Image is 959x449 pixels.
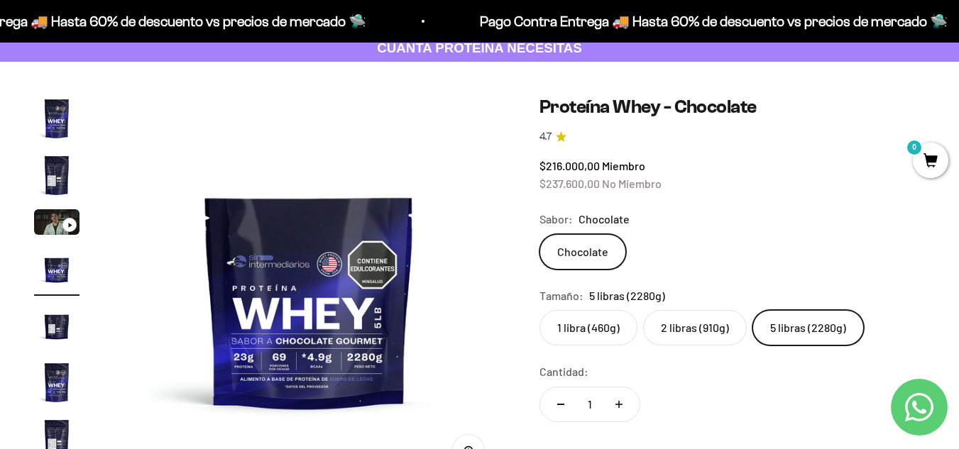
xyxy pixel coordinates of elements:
[17,67,294,92] div: Más información sobre los ingredientes
[913,154,948,170] a: 0
[598,387,640,421] button: Aumentar cantidad
[34,246,80,296] button: Ir al artículo 4
[17,181,294,206] div: Un mejor precio
[539,287,583,305] legend: Tamaño:
[34,153,80,198] img: Proteína Whey - Chocolate
[377,40,582,55] strong: CUANTA PROTEÍNA NECESITAS
[602,159,645,172] span: Miembro
[34,303,80,348] img: Proteína Whey - Chocolate
[473,10,941,33] p: Pago Contra Entrega 🚚 Hasta 60% de descuento vs precios de mercado 🛸
[34,246,80,292] img: Proteína Whey - Chocolate
[539,177,600,190] span: $237.600,00
[579,210,630,228] span: Chocolate
[539,210,573,228] legend: Sabor:
[540,387,581,421] button: Reducir cantidad
[17,96,294,121] div: Reseñas de otros clientes
[539,362,588,381] label: Cantidad:
[539,96,925,118] h1: Proteína Whey - Chocolate
[539,159,600,172] span: $216.000,00
[539,129,552,145] span: 4.7
[34,96,80,145] button: Ir al artículo 1
[34,303,80,353] button: Ir al artículo 5
[34,96,80,141] img: Proteína Whey - Chocolate
[17,153,294,177] div: Un video del producto
[602,177,662,190] span: No Miembro
[17,23,294,55] p: ¿Qué te haría sentir más seguro de comprar este producto?
[34,209,80,239] button: Ir al artículo 3
[232,213,292,237] span: Enviar
[17,124,294,149] div: Una promoción especial
[34,360,80,405] img: Proteína Whey - Chocolate
[231,213,294,237] button: Enviar
[539,129,925,145] a: 4.74.7 de 5.0 estrellas
[34,360,80,409] button: Ir al artículo 6
[34,153,80,202] button: Ir al artículo 2
[906,139,923,156] mark: 0
[589,287,665,305] span: 5 libras (2280g)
